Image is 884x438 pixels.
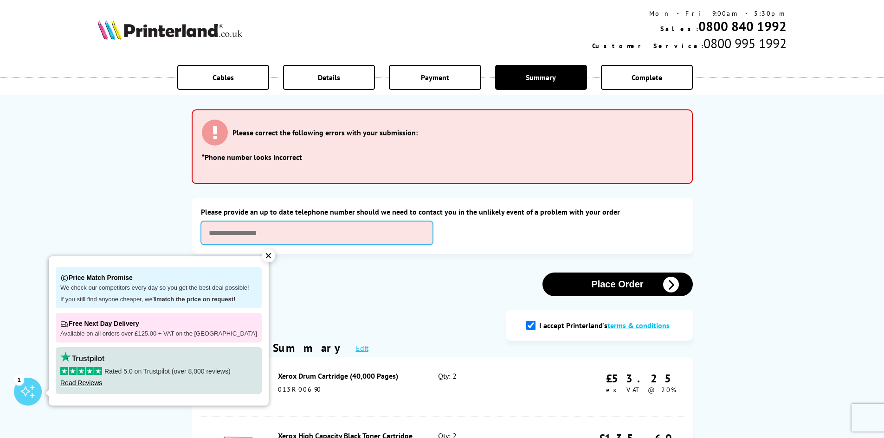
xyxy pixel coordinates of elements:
[592,9,787,18] div: Mon - Fri 9:00am - 5:30pm
[318,73,340,82] span: Details
[60,296,257,304] p: If you still find anyone cheaper, we'll
[232,128,418,137] h3: Please correct the following errors with your submission:
[438,371,534,403] div: Qty: 2
[213,73,234,82] span: Cables
[703,35,787,52] span: 0800 995 1992
[202,152,683,162] li: *Phone number looks incorrect
[60,330,257,338] p: Available on all orders over £125.00 + VAT on the [GEOGRAPHIC_DATA]
[278,385,418,394] div: 013R00690
[632,73,662,82] span: Complete
[526,73,556,82] span: Summary
[542,273,693,296] button: Place Order
[60,352,104,362] img: trustpilot rating
[60,284,257,292] p: We check our competitors every day so you get the best deal possible!
[60,379,102,387] a: Read Reviews
[196,341,347,355] div: Order Summary
[606,386,676,394] span: ex VAT @ 20%
[14,375,24,385] div: 1
[60,367,257,375] p: Rated 5.0 on Trustpilot (over 8,000 reviews)
[262,249,275,262] div: ✕
[539,321,674,330] label: I accept Printerland's
[60,367,102,375] img: stars-5.svg
[607,321,670,330] a: modal_tc
[60,317,257,330] p: Free Next Day Delivery
[60,272,257,284] p: Price Match Promise
[606,371,679,386] div: £53.25
[356,343,368,353] a: Edit
[156,296,235,303] strong: match the price on request!
[421,73,449,82] span: Payment
[660,25,698,33] span: Sales:
[201,207,684,216] label: Please provide an up to date telephone number should we need to contact you in the unlikely event...
[592,42,703,50] span: Customer Service:
[278,371,418,381] div: Xerox Drum Cartridge (40,000 Pages)
[698,18,787,35] a: 0800 840 1992
[97,19,242,40] img: Printerland Logo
